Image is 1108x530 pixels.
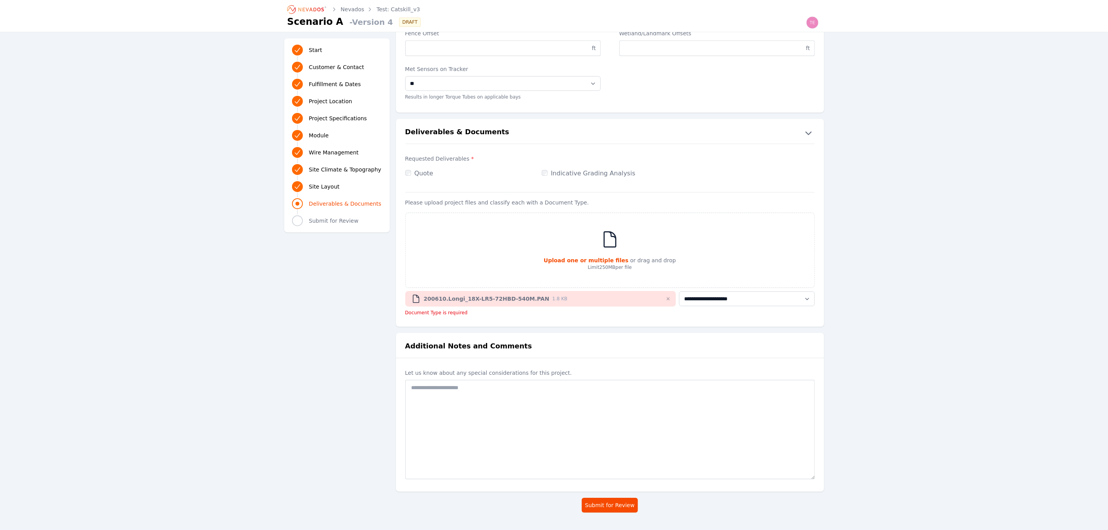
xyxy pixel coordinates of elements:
span: Customer & Contact [309,63,364,71]
p: Limit 250MB per file [544,264,676,270]
div: Upload one or multiple files or drag and dropLimit250MBper file [405,213,815,288]
label: Wetland/Landmark Offsets [619,29,815,37]
button: Deliverables & Documents [396,126,824,139]
h2: Additional Notes and Comments [405,341,532,352]
label: Quote [405,170,434,177]
button: Submit for Review [582,498,638,513]
div: Document Type is required [405,310,815,316]
div: Please upload project files and classify each with a Document Type. [405,199,815,213]
span: 1.8 KB [552,296,567,302]
span: - Version 4 [346,17,393,28]
label: Met Sensors on Tracker [405,65,601,73]
img: Ted Elliott [806,16,819,29]
label: Indicative Grading Analysis [542,170,636,177]
span: Wire Management [309,149,359,156]
span: Submit for Review [309,217,359,225]
span: Project Location [309,97,353,105]
span: 200610.Longi_18X-LR5-72HBD-540M.PAN [424,295,550,303]
a: Test: Catskill_v3 [377,5,420,13]
span: Project Specifications [309,114,367,122]
input: Indicative Grading Analysis [542,170,548,176]
label: Let us know about any special considerations for this project. [405,369,815,377]
h1: Scenario A [287,16,344,28]
p: or drag and drop [544,256,676,264]
span: Start [309,46,322,54]
span: Site Layout [309,183,340,191]
a: Nevados [341,5,365,13]
p: Results in longer Torque Tubes on applicable bays [405,94,601,100]
label: Requested Deliverables [405,155,815,163]
span: Deliverables & Documents [309,200,382,208]
nav: Progress [292,43,382,228]
span: Module [309,132,329,139]
input: Quote [405,170,411,176]
h2: Deliverables & Documents [405,126,510,139]
span: Site Climate & Topography [309,166,381,173]
strong: Upload one or multiple files [544,257,629,263]
label: Fence Offset [405,29,601,37]
div: DRAFT [399,17,420,27]
span: Fulfillment & Dates [309,80,361,88]
nav: Breadcrumb [287,3,420,16]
